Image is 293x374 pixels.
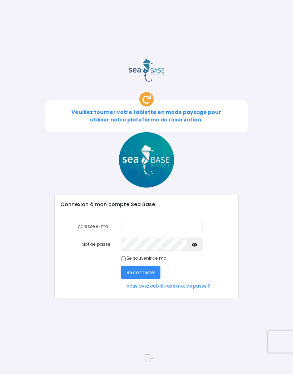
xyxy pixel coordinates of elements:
[121,266,160,279] button: Se connecter
[55,238,116,251] label: Mot de passe
[129,59,164,82] img: logo_color1.png
[71,109,221,123] span: Veuillez tourner votre tablette en mode paysage pour utiliser notre plateforme de réservation.
[126,255,168,261] label: Se souvenir de moi
[55,220,116,233] label: Adresse e-mail
[121,279,215,292] a: Vous avez oublié votre mot de passe ?
[55,195,239,215] div: Connexion à mon compte Sea Base
[126,269,155,275] span: Se connecter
